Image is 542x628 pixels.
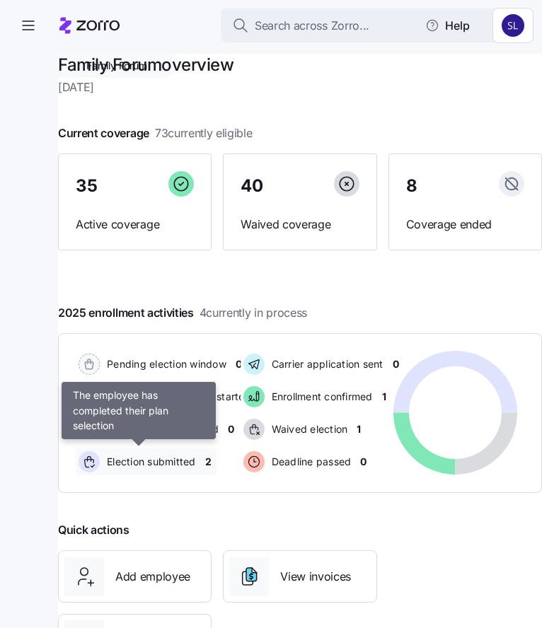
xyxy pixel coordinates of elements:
[357,422,361,436] span: 1
[360,455,367,469] span: 0
[406,216,524,233] span: Coverage ended
[76,216,194,233] span: Active coverage
[200,304,307,322] span: 4 currently in process
[205,455,212,469] span: 2
[406,178,417,194] span: 8
[241,178,263,194] span: 40
[414,11,481,40] button: Help
[58,304,307,322] span: 2025 enrollment activities
[267,455,352,469] span: Deadline passed
[502,14,524,37] img: 9541d6806b9e2684641ca7bfe3afc45a
[58,54,542,76] h1: Family Forum overview
[58,78,542,96] span: [DATE]
[76,178,97,194] span: 35
[221,8,504,42] button: Search across Zorro...
[115,568,190,586] span: Add employee
[155,124,253,142] span: 73 currently eligible
[58,124,253,142] span: Current coverage
[103,455,196,469] span: Election submitted
[267,390,373,404] span: Enrollment confirmed
[103,422,219,436] span: Election active: Started
[425,17,470,34] span: Help
[255,17,369,35] span: Search across Zorro...
[267,422,348,436] span: Waived election
[267,357,384,371] span: Carrier application sent
[103,357,226,371] span: Pending election window
[103,390,251,404] span: Election active: Hasn't started
[241,216,359,233] span: Waived coverage
[58,521,129,539] span: Quick actions
[280,568,351,586] span: View invoices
